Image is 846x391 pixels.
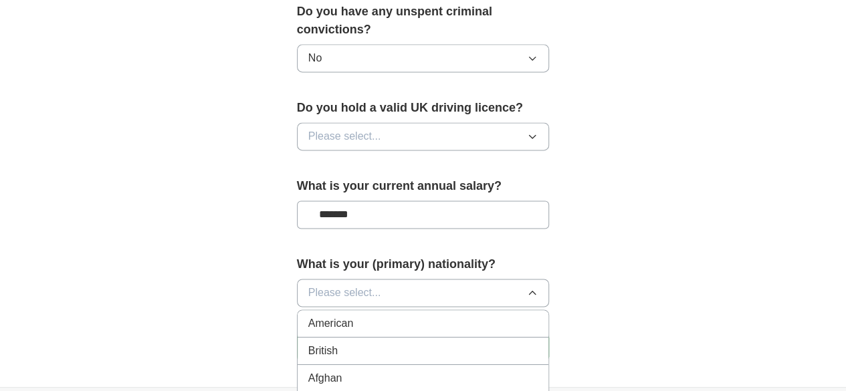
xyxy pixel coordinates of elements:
button: Please select... [297,122,550,150]
label: What is your current annual salary? [297,177,550,195]
button: No [297,44,550,72]
span: British [308,343,338,359]
button: Please select... [297,279,550,307]
span: Please select... [308,128,381,144]
span: American [308,315,354,332]
span: Please select... [308,285,381,301]
span: No [308,50,322,66]
label: What is your (primary) nationality? [297,255,550,273]
span: Afghan [308,370,342,386]
label: Do you have any unspent criminal convictions? [297,3,550,39]
label: Do you hold a valid UK driving licence? [297,99,550,117]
